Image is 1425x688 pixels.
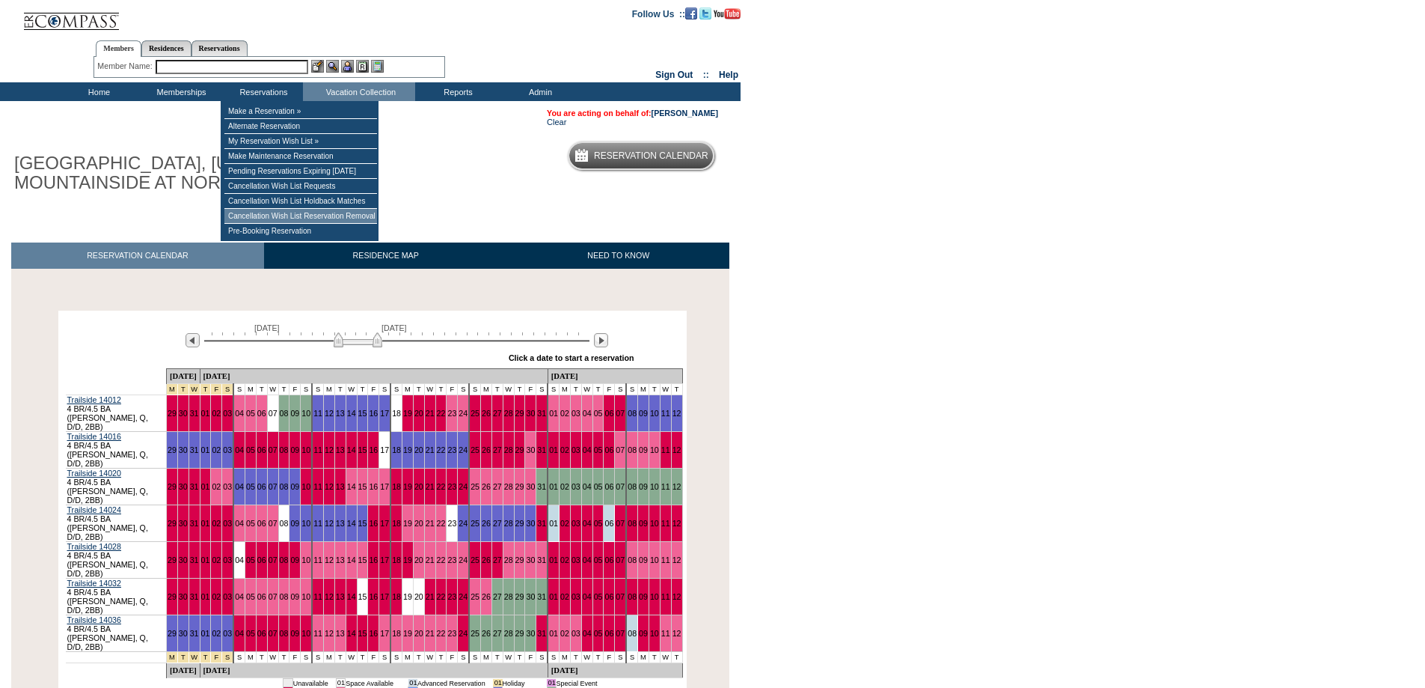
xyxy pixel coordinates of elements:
[482,482,491,491] a: 26
[459,409,468,418] a: 24
[223,555,232,564] a: 03
[471,555,479,564] a: 25
[212,482,221,491] a: 02
[655,70,693,80] a: Sign Out
[347,409,356,418] a: 14
[560,555,569,564] a: 02
[583,482,592,491] a: 04
[280,482,289,491] a: 08
[179,519,188,528] a: 30
[179,445,188,454] a: 30
[290,519,299,528] a: 09
[571,445,580,454] a: 03
[369,519,378,528] a: 16
[504,409,513,418] a: 28
[347,555,356,564] a: 14
[246,445,255,454] a: 05
[447,445,456,454] a: 23
[347,445,356,454] a: 14
[699,8,711,17] a: Follow us on Twitter
[280,592,289,601] a: 08
[347,592,356,601] a: 14
[336,482,345,491] a: 13
[269,592,278,601] a: 07
[560,519,569,528] a: 02
[358,445,367,454] a: 15
[358,519,367,528] a: 15
[426,592,435,601] a: 21
[138,82,221,101] td: Memberships
[482,519,491,528] a: 26
[313,482,322,491] a: 11
[301,482,310,491] a: 10
[371,60,384,73] img: b_calculator.gif
[179,409,188,418] a: 30
[392,482,401,491] a: 18
[594,555,603,564] a: 05
[482,592,491,601] a: 26
[212,445,221,454] a: 02
[594,482,603,491] a: 05
[201,592,210,601] a: 01
[369,445,378,454] a: 16
[392,445,401,454] a: 18
[269,409,278,418] a: 07
[661,519,670,528] a: 11
[526,519,535,528] a: 30
[179,592,188,601] a: 30
[616,445,625,454] a: 07
[672,519,681,528] a: 12
[358,592,367,601] a: 15
[537,592,546,601] a: 31
[301,519,310,528] a: 10
[325,592,334,601] a: 12
[549,409,558,418] a: 01
[650,555,659,564] a: 10
[325,555,334,564] a: 12
[628,445,637,454] a: 08
[190,555,199,564] a: 31
[493,409,502,418] a: 27
[504,445,513,454] a: 28
[235,555,244,564] a: 04
[560,445,569,454] a: 02
[437,555,446,564] a: 22
[336,592,345,601] a: 13
[168,409,177,418] a: 29
[403,445,412,454] a: 19
[628,519,637,528] a: 08
[221,82,303,101] td: Reservations
[471,445,479,454] a: 25
[190,409,199,418] a: 31
[257,482,266,491] a: 06
[191,40,248,56] a: Reservations
[672,482,681,491] a: 12
[56,82,138,101] td: Home
[537,445,546,454] a: 31
[369,592,378,601] a: 16
[699,7,711,19] img: Follow us on Twitter
[336,409,345,418] a: 13
[201,555,210,564] a: 01
[67,579,121,588] a: Trailside 14032
[280,445,289,454] a: 08
[571,409,580,418] a: 03
[685,7,697,19] img: Become our fan on Facebook
[547,118,566,127] a: Clear
[497,82,580,101] td: Admin
[326,60,339,73] img: View
[447,482,456,491] a: 23
[685,8,697,17] a: Become our fan on Facebook
[11,243,264,269] a: RESERVATION CALENDAR
[392,409,401,418] a: 18
[471,592,479,601] a: 25
[369,555,378,564] a: 16
[336,519,345,528] a: 13
[280,409,289,418] a: 08
[380,592,389,601] a: 17
[437,482,446,491] a: 22
[639,555,648,564] a: 09
[604,555,613,564] a: 06
[403,519,412,528] a: 19
[583,409,592,418] a: 04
